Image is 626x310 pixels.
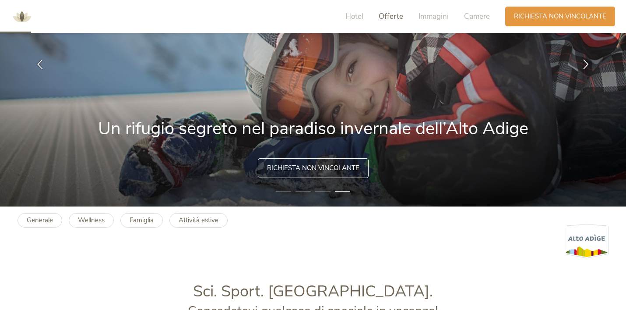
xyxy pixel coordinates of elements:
span: Richiesta non vincolante [267,164,359,173]
a: Wellness [69,213,114,228]
b: Famiglia [130,216,154,224]
span: Immagini [419,11,449,21]
span: Sci. Sport. [GEOGRAPHIC_DATA]. [193,281,433,302]
b: Generale [27,216,53,224]
a: AMONTI & LUNARIS Wellnessresort [9,13,35,19]
img: AMONTI & LUNARIS Wellnessresort [9,4,35,30]
a: Attività estive [169,213,228,228]
a: Generale [18,213,62,228]
img: Alto Adige [565,224,608,259]
a: Famiglia [120,213,163,228]
span: Richiesta non vincolante [514,12,606,21]
b: Attività estive [179,216,218,224]
span: Camere [464,11,490,21]
b: Wellness [78,216,105,224]
span: Hotel [345,11,363,21]
span: Offerte [379,11,403,21]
